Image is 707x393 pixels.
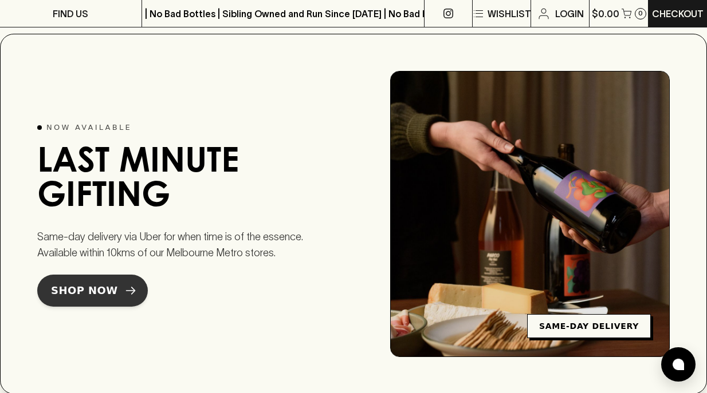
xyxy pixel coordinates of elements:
[673,359,684,370] img: bubble-icon
[652,7,704,21] p: Checkout
[555,7,584,21] p: Login
[592,7,619,21] p: $0.00
[51,283,118,299] span: Shop Now
[488,7,531,21] p: Wishlist
[638,10,643,17] p: 0
[390,71,670,357] a: Premium Wine Same-Day Delivery
[46,122,132,133] span: NOW AVAILABLE
[53,7,88,21] p: FIND US
[391,72,669,356] img: Premium Wine
[37,275,148,307] a: Shop Now
[539,320,639,332] span: Same-Day Delivery
[37,146,312,215] h2: Last Minute Gifting
[37,229,312,261] p: Same-day delivery via Uber for when time is of the essence. Available within 10kms of our Melbour...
